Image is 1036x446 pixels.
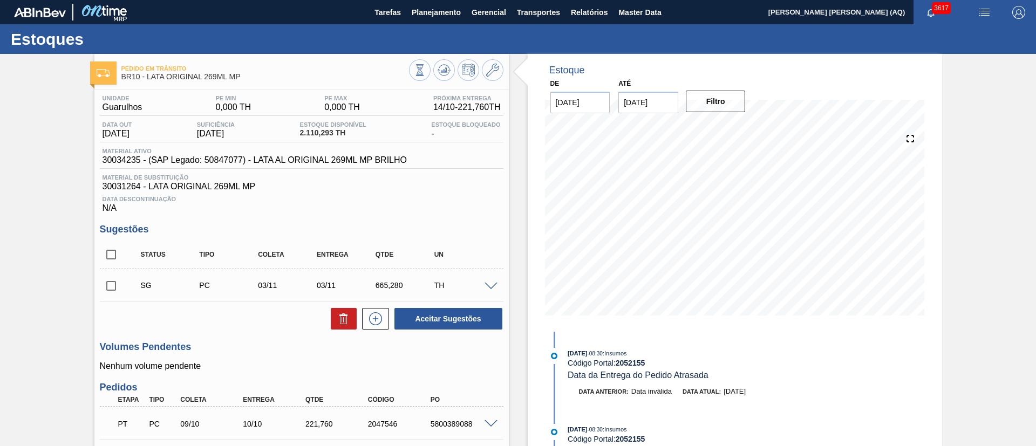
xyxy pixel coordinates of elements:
span: [DATE] [568,350,587,356]
div: Código Portal: [568,359,824,367]
div: Tipo [196,251,262,258]
div: 03/11/2025 [314,281,379,290]
button: Programar Estoque [458,59,479,81]
span: Pedido em Trânsito [121,65,409,72]
div: 221,760 [303,420,373,428]
span: Planejamento [412,6,461,19]
div: Nova sugestão [357,308,389,330]
span: Estoque Disponível [300,121,366,128]
div: N/A [100,191,503,213]
div: Etapa [115,396,148,403]
span: Material ativo [103,148,407,154]
span: Próxima Entrega [433,95,501,101]
span: Data out [103,121,132,128]
h1: Estoques [11,33,202,45]
button: Ir ao Master Data / Geral [482,59,503,81]
div: Sugestão Criada [138,281,203,290]
span: [DATE] [197,129,235,139]
button: Atualizar Gráfico [433,59,455,81]
input: dd/mm/yyyy [550,92,610,113]
button: Notificações [914,5,948,20]
h3: Volumes Pendentes [100,341,503,353]
span: Material de Substituição [103,174,501,181]
span: Transportes [517,6,560,19]
div: Qtde [373,251,438,258]
button: Aceitar Sugestões [394,308,502,330]
span: 2.110,293 TH [300,129,366,137]
span: 14/10 - 221,760 TH [433,102,501,112]
div: Estoque [549,65,585,76]
span: Estoque Bloqueado [431,121,500,128]
span: Data inválida [631,387,672,395]
input: dd/mm/yyyy [618,92,678,113]
div: Tipo [146,396,179,403]
span: Guarulhos [103,102,142,112]
img: Ícone [97,69,110,77]
div: 09/10/2025 [178,420,248,428]
img: TNhmsLtSVTkK8tSr43FrP2fwEKptu5GPRR3wAAAABJRU5ErkJggg== [14,8,66,17]
div: TH [432,281,497,290]
span: 0,000 TH [216,102,251,112]
span: BR10 - LATA ORIGINAL 269ML MP [121,73,409,81]
p: Nenhum volume pendente [100,361,503,371]
div: Entrega [314,251,379,258]
div: PO [428,396,498,403]
h3: Pedidos [100,382,503,393]
strong: 2052155 [616,359,645,367]
span: - 08:30 [588,427,603,433]
strong: 2052155 [616,435,645,443]
div: 5800389088 [428,420,498,428]
span: Master Data [618,6,661,19]
div: Coleta [178,396,248,403]
span: : Insumos [603,350,627,356]
div: 10/10/2025 [240,420,310,428]
div: UN [432,251,497,258]
button: Visão Geral dos Estoques [409,59,431,81]
span: 30034235 - (SAP Legado: 50847077) - LATA AL ORIGINAL 269ML MP BRILHO [103,155,407,165]
span: [DATE] [724,387,746,395]
div: Status [138,251,203,258]
div: Pedido de Compra [146,420,179,428]
div: Pedido de Compra [196,281,262,290]
span: [DATE] [568,426,587,433]
img: userActions [978,6,991,19]
span: 0,000 TH [324,102,360,112]
div: Pedido em Trânsito [115,412,148,436]
div: 665,280 [373,281,438,290]
div: Entrega [240,396,310,403]
div: Qtde [303,396,373,403]
label: Até [618,80,631,87]
img: atual [551,353,557,359]
span: : Insumos [603,426,627,433]
img: atual [551,429,557,435]
p: PT [118,420,145,428]
span: PE MIN [216,95,251,101]
img: Logout [1012,6,1025,19]
span: Relatórios [571,6,608,19]
span: [DATE] [103,129,132,139]
span: Data atual: [683,388,721,395]
span: 3617 [932,2,951,14]
span: Data Descontinuação [103,196,501,202]
div: Excluir Sugestões [325,308,357,330]
div: Aceitar Sugestões [389,307,503,331]
h3: Sugestões [100,224,503,235]
div: 2047546 [365,420,435,428]
button: Filtro [686,91,746,112]
div: 03/11/2025 [255,281,321,290]
span: Data da Entrega do Pedido Atrasada [568,370,708,380]
span: Suficiência [197,121,235,128]
span: - 08:30 [588,351,603,356]
span: Data anterior: [579,388,629,395]
span: 30031264 - LATA ORIGINAL 269ML MP [103,182,501,191]
label: De [550,80,560,87]
span: Unidade [103,95,142,101]
div: Coleta [255,251,321,258]
div: - [428,121,503,139]
span: PE MAX [324,95,360,101]
div: Código [365,396,435,403]
span: Gerencial [472,6,506,19]
div: Código Portal: [568,435,824,443]
span: Tarefas [374,6,401,19]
